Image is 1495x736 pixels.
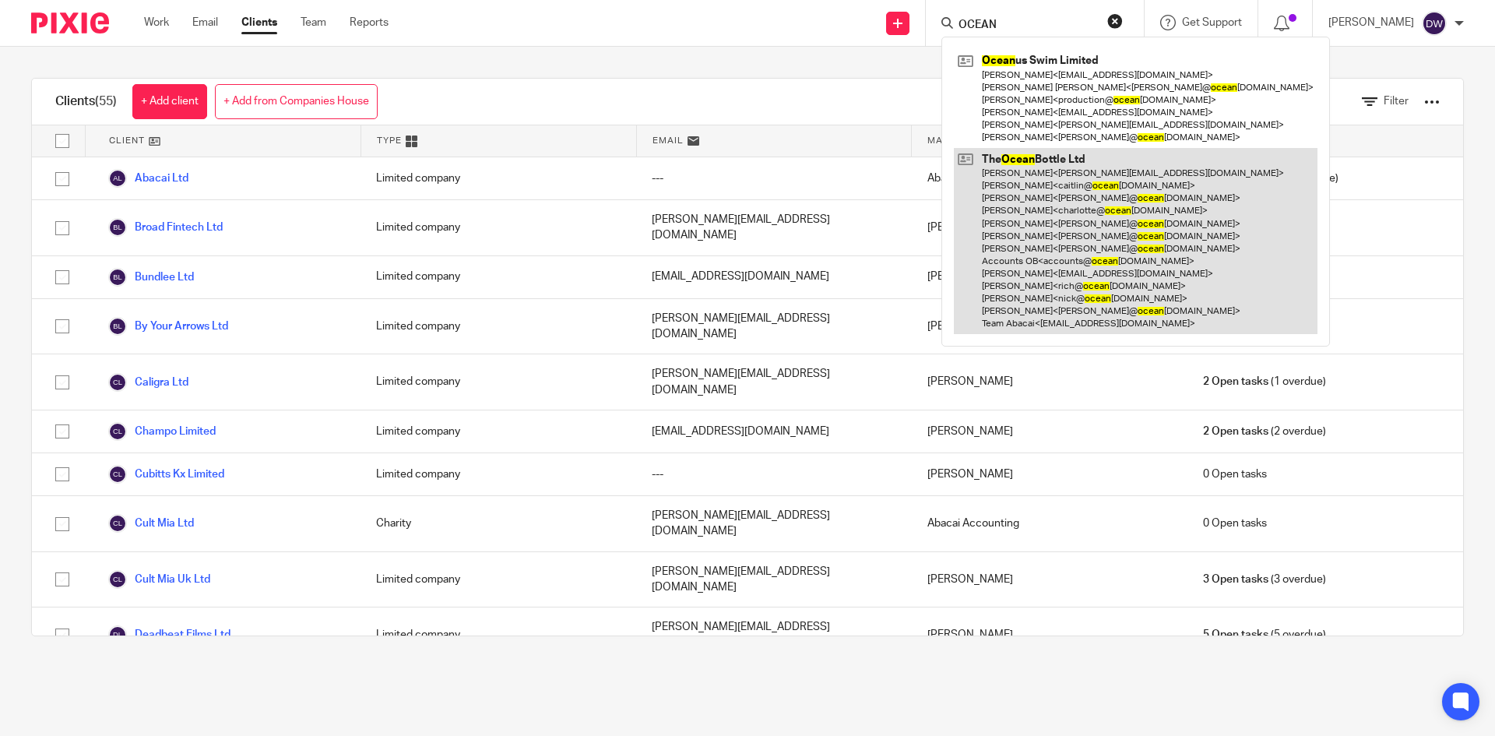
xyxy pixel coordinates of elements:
span: 2 Open tasks [1203,374,1268,389]
input: Search [957,19,1097,33]
div: --- [636,453,912,495]
div: [PERSON_NAME] [912,552,1187,607]
div: [PERSON_NAME] [912,200,1187,255]
div: Limited company [361,410,636,453]
div: [PERSON_NAME] [912,607,1187,663]
button: Clear [1107,13,1123,29]
a: Cult Mia Uk Ltd [108,570,210,589]
a: Champo Limited [108,422,216,441]
img: svg%3E [108,169,127,188]
img: svg%3E [108,218,127,237]
div: Limited company [361,200,636,255]
img: svg%3E [108,317,127,336]
div: [PERSON_NAME] [912,453,1187,495]
a: + Add client [132,84,207,119]
a: Email [192,15,218,30]
span: Manager [927,134,976,147]
a: Team [301,15,326,30]
a: Cult Mia Ltd [108,514,194,533]
div: Limited company [361,354,636,410]
a: Reports [350,15,389,30]
img: svg%3E [108,422,127,441]
a: Caligra Ltd [108,373,188,392]
div: Limited company [361,299,636,354]
span: (1 overdue) [1203,374,1326,389]
div: Abacai Accounting [912,496,1187,551]
span: (5 overdue) [1203,627,1326,643]
img: svg%3E [108,373,127,392]
span: (3 overdue) [1203,572,1326,587]
span: 3 Open tasks [1203,572,1268,587]
div: [EMAIL_ADDRESS][DOMAIN_NAME] [636,256,912,298]
span: Client [109,134,145,147]
div: [PERSON_NAME] [912,299,1187,354]
a: Abacai Ltd [108,169,188,188]
div: Limited company [361,256,636,298]
span: Get Support [1182,17,1242,28]
img: svg%3E [1422,11,1447,36]
span: 0 Open tasks [1203,467,1267,482]
div: [PERSON_NAME] [912,354,1187,410]
div: Charity [361,496,636,551]
a: Work [144,15,169,30]
a: Bundlee Ltd [108,268,194,287]
img: svg%3E [108,268,127,287]
h1: Clients [55,93,117,110]
span: 5 Open tasks [1203,627,1268,643]
div: [PERSON_NAME] [912,410,1187,453]
p: [PERSON_NAME] [1328,15,1414,30]
span: Filter [1384,96,1409,107]
a: Broad Fintech Ltd [108,218,223,237]
img: svg%3E [108,570,127,589]
img: svg%3E [108,625,127,644]
span: (55) [95,95,117,107]
div: [PERSON_NAME][EMAIL_ADDRESS][DOMAIN_NAME] [636,607,912,663]
div: [PERSON_NAME][EMAIL_ADDRESS][DOMAIN_NAME] [636,200,912,255]
img: svg%3E [108,514,127,533]
a: Clients [241,15,277,30]
div: [PERSON_NAME] [912,256,1187,298]
div: [PERSON_NAME][EMAIL_ADDRESS][DOMAIN_NAME] [636,354,912,410]
div: [PERSON_NAME][EMAIL_ADDRESS][DOMAIN_NAME] [636,552,912,607]
div: [PERSON_NAME][EMAIL_ADDRESS][DOMAIN_NAME] [636,299,912,354]
span: Type [377,134,402,147]
span: 2 Open tasks [1203,424,1268,439]
div: Limited company [361,453,636,495]
div: --- [636,157,912,199]
div: Limited company [361,157,636,199]
img: svg%3E [108,465,127,484]
input: Select all [47,126,77,156]
a: + Add from Companies House [215,84,378,119]
div: Limited company [361,552,636,607]
div: [PERSON_NAME][EMAIL_ADDRESS][DOMAIN_NAME] [636,496,912,551]
div: Limited company [361,607,636,663]
span: (2 overdue) [1203,424,1326,439]
div: Abacai Accounting [912,157,1187,199]
span: 0 Open tasks [1203,516,1267,531]
a: By Your Arrows Ltd [108,317,228,336]
a: Deadbeat Films Ltd. [108,625,233,644]
span: Email [653,134,684,147]
img: Pixie [31,12,109,33]
a: Cubitts Kx Limited [108,465,224,484]
div: [EMAIL_ADDRESS][DOMAIN_NAME] [636,410,912,453]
